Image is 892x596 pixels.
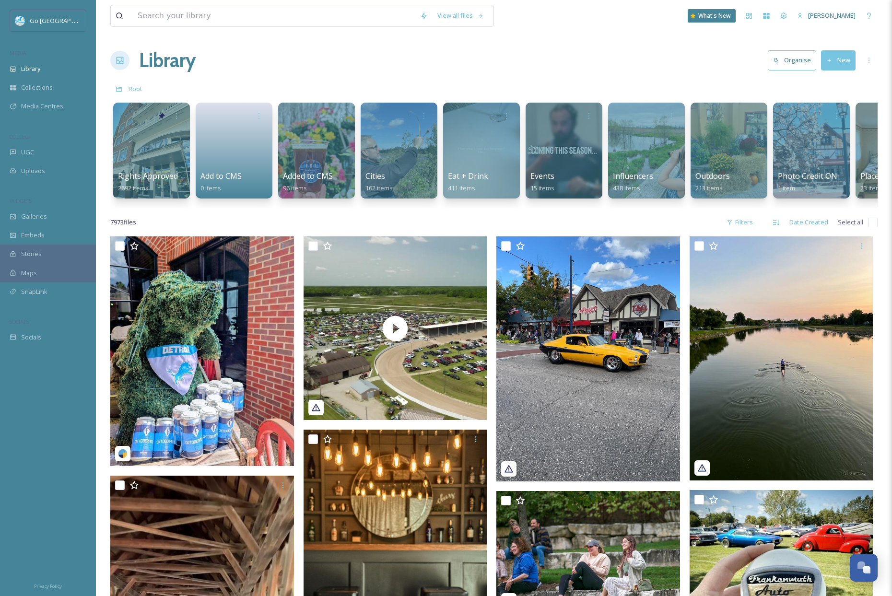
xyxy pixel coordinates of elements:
span: 438 items [613,184,640,192]
span: Maps [21,269,37,278]
input: Search your library [133,5,415,26]
span: 1 item [778,184,795,192]
a: Eat + Drink411 items [448,172,488,192]
span: Events [530,171,554,181]
span: Uploads [21,166,45,175]
span: COLLECT [10,133,30,140]
a: Photo Credit ONLY1 item [778,172,846,192]
button: New [821,50,856,70]
a: Organise [768,50,821,70]
a: Outdoors213 items [695,172,730,192]
span: Media Centres [21,102,63,111]
button: Organise [768,50,816,70]
img: frankenmuthbrewery-5781313.jpg [110,236,294,466]
span: MEDIA [10,49,26,57]
a: Events15 items [530,172,554,192]
span: SnapLink [21,287,47,296]
span: [PERSON_NAME] [808,11,856,20]
img: thumbnail [304,236,487,420]
a: What's New [688,9,736,23]
img: frankenmuthtaffykitchen-5789651.jpg [496,236,680,481]
span: Photo Credit ONLY [778,171,846,181]
span: Go [GEOGRAPHIC_DATA] [30,16,101,25]
span: Outdoors [695,171,730,181]
span: Embeds [21,231,45,240]
span: 213 items [695,184,723,192]
img: GoGreatLogo_MISkies_RegionalTrails%20%281%29.png [15,16,25,25]
span: UGC [21,148,34,157]
span: SOCIALS [10,318,29,325]
span: WIDGETS [10,197,32,204]
span: Stories [21,249,42,258]
span: 15 items [530,184,554,192]
span: 162 items [365,184,393,192]
a: View all files [433,6,489,25]
span: Galleries [21,212,47,221]
span: Root [129,84,142,93]
span: Privacy Policy [34,583,62,589]
span: Added to CMS [283,171,333,181]
span: 0 items [200,184,221,192]
span: 2692 items [118,184,149,192]
span: Library [21,64,40,73]
span: Socials [21,333,41,342]
span: 411 items [448,184,475,192]
span: Cities [365,171,385,181]
a: Added to CMS96 items [283,172,333,192]
span: 23 items [860,184,884,192]
a: [PERSON_NAME] [792,6,860,25]
a: Library [139,46,196,75]
a: Cities162 items [365,172,393,192]
span: Collections [21,83,53,92]
img: snapsea-logo.png [118,449,128,458]
span: Rights Approved [118,171,178,181]
span: Select all [838,218,863,227]
div: Filters [722,213,758,232]
span: Add to CMS [200,171,242,181]
a: Influencers438 items [613,172,653,192]
button: Open Chat [850,554,878,582]
a: Rights Approved2692 items [118,172,178,192]
span: Influencers [613,171,653,181]
span: Eat + Drink [448,171,488,181]
span: 96 items [283,184,307,192]
a: Root [129,83,142,94]
a: Privacy Policy [34,580,62,591]
div: Date Created [785,213,833,232]
a: Add to CMS0 items [200,172,242,192]
img: baycityrowingclub-5789650.jpg [690,236,873,480]
span: 7973 file s [110,218,136,227]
